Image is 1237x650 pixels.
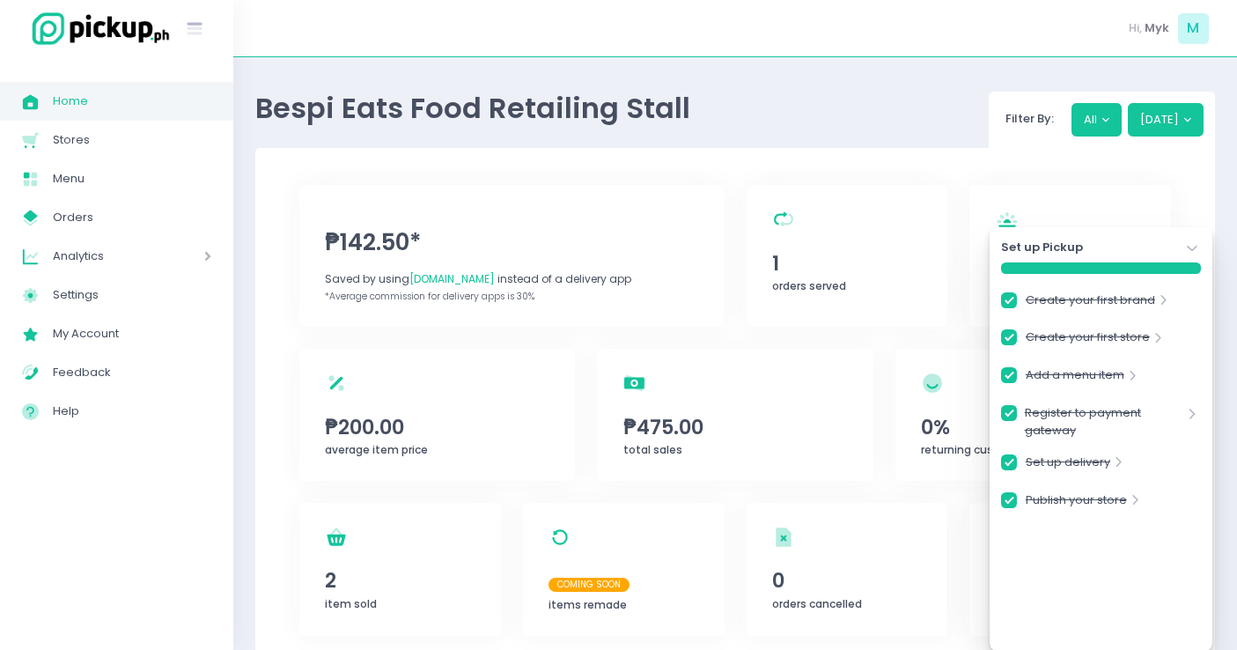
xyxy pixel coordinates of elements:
span: Feedback [53,361,211,384]
a: Create your first store [1026,329,1150,352]
a: 2item sold [299,503,501,636]
span: M [1178,13,1209,44]
span: Help [53,400,211,423]
span: 0% [921,412,1145,442]
span: average item price [325,442,428,457]
a: Publish your store [1026,491,1127,515]
span: ₱200.00 [325,412,549,442]
div: Saved by using instead of a delivery app [325,271,698,287]
span: Menu [53,167,211,190]
button: All [1071,103,1123,137]
span: [DOMAIN_NAME] [409,271,495,286]
a: ₱475.00total sales [597,349,873,481]
span: 1 [772,248,922,278]
span: returning customers [921,442,1034,457]
span: Filter By: [1000,110,1060,127]
span: orders served [772,278,846,293]
span: Coming Soon [549,578,630,592]
a: 0orders cancelled [747,503,948,636]
span: Bespi Eats Food Retailing Stall [255,88,690,128]
span: ₱475.00 [623,412,848,442]
a: Register to payment gateway [1025,404,1184,439]
a: 0refunded orders [969,503,1171,636]
button: [DATE] [1128,103,1204,137]
span: Myk [1145,19,1169,37]
a: ₱200.00average item price [299,349,575,481]
span: orders cancelled [772,596,862,611]
span: items remade [549,597,627,612]
strong: Set up Pickup [1001,239,1083,256]
span: Orders [53,206,211,229]
span: Home [53,90,211,113]
span: My Account [53,322,211,345]
span: total sales [623,442,682,457]
span: Analytics [53,245,154,268]
a: 1orders [969,185,1171,327]
span: 2 [325,565,475,595]
span: 0 [772,565,922,595]
img: logo [22,10,172,48]
span: Hi, [1129,19,1142,37]
a: Set up delivery [1026,454,1110,477]
span: item sold [325,596,377,611]
span: *Average commission for delivery apps is 30% [325,290,534,303]
a: 1orders served [747,185,948,327]
span: Stores [53,129,211,151]
span: Settings [53,284,211,307]
a: Add a menu item [1026,366,1124,390]
a: Create your first brand [1026,292,1155,315]
span: ₱142.50* [325,225,698,260]
a: 0%returning customers [895,349,1171,481]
